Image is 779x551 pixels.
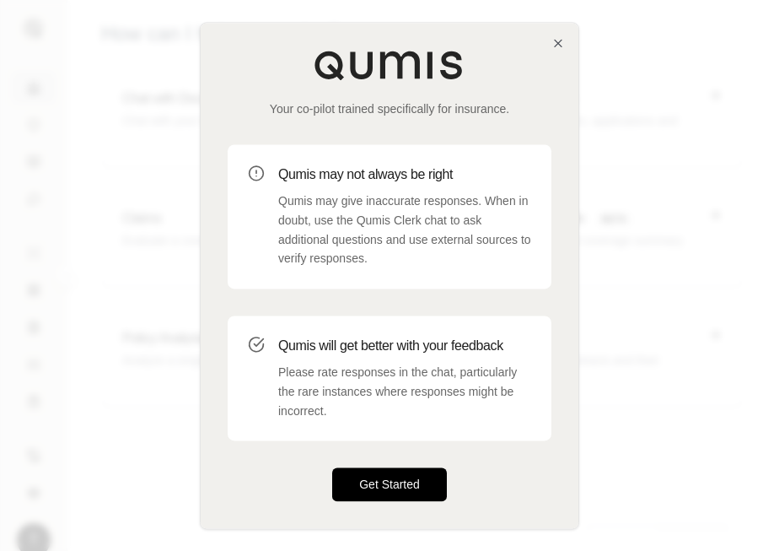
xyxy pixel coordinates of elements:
[278,336,531,356] h3: Qumis will get better with your feedback
[228,100,551,117] p: Your co-pilot trained specifically for insurance.
[278,192,531,268] p: Qumis may give inaccurate responses. When in doubt, use the Qumis Clerk chat to ask additional qu...
[332,467,447,501] button: Get Started
[314,50,465,80] img: Qumis Logo
[278,363,531,420] p: Please rate responses in the chat, particularly the rare instances where responses might be incor...
[278,165,531,185] h3: Qumis may not always be right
